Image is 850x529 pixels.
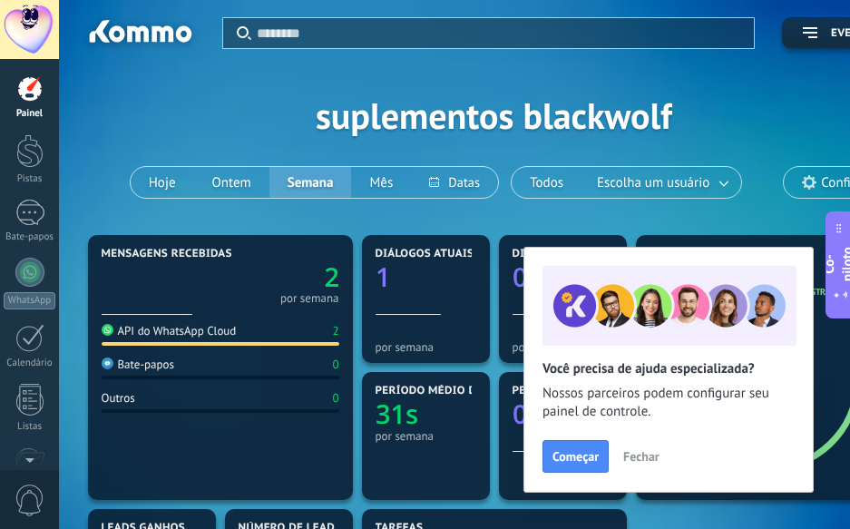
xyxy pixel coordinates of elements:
font: Fechar [623,448,659,465]
font: por semana [513,339,572,355]
font: Começar [552,448,599,465]
font: Diálogos sem resposta [513,247,654,260]
text: 31s [376,397,418,432]
font: por semana [376,428,435,444]
font: Hoje [149,174,176,191]
font: Ontem [212,174,251,191]
button: Escolha um usuário [581,167,741,198]
text: 2 [324,260,339,295]
font: Nossos parceiros podem configurar seu painel de controle. [542,385,769,420]
text: 0 [513,260,528,295]
font: Você precisa de ajuda especializada? [542,360,755,377]
font: por semana [376,339,435,355]
button: Começar [542,440,609,473]
img: Bate-papos [102,358,113,369]
text: 1 [376,260,391,295]
font: Outros [102,390,135,406]
img: API do WhatsApp Cloud [102,324,113,336]
font: 0 [332,390,338,406]
button: Fechar [615,443,668,470]
button: Todos [512,167,581,198]
font: Diálogos atuais [376,247,474,260]
button: Mês [351,167,411,198]
a: 2 [220,260,339,295]
text: 0 [513,397,528,432]
font: API do WhatsApp Cloud [118,323,237,338]
button: Semana [269,167,352,198]
font: 0 [332,357,338,372]
button: Hoje [131,167,194,198]
font: Listas [17,420,42,433]
font: Bate-papos [5,230,54,243]
font: por semana [280,290,339,306]
font: Semana [288,174,334,191]
font: Todos [530,174,563,191]
font: Período médio de replicação [376,384,554,397]
font: Pistas [17,172,43,185]
font: Mensagens recebidas [102,247,232,260]
button: Ontem [194,167,269,198]
button: Datas [411,167,498,198]
font: 2 [332,323,338,338]
font: WhatsApp [8,294,51,307]
font: Período de tremor secundário mais longo [513,384,777,397]
font: Calendário [6,357,52,369]
font: Mês [369,174,393,191]
font: Bate-papos [118,357,175,372]
font: Painel [16,107,43,120]
font: Escolha um usuário [597,174,709,191]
